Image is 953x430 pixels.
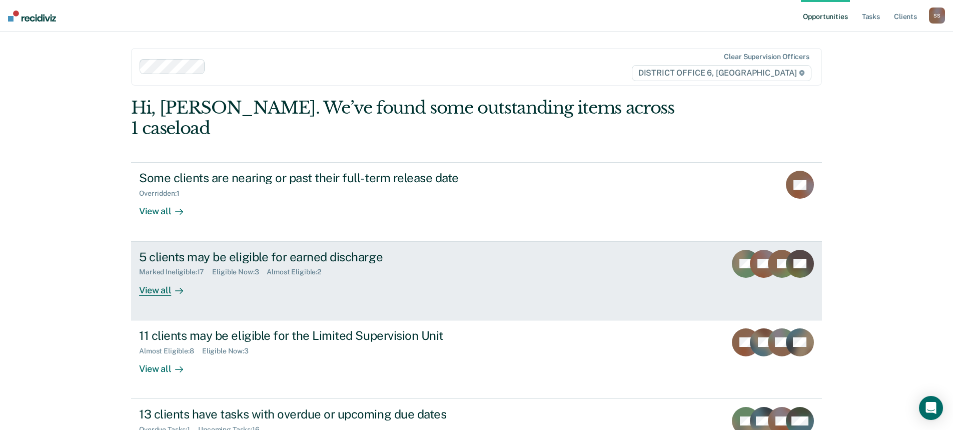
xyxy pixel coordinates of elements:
[632,65,811,81] span: DISTRICT OFFICE 6, [GEOGRAPHIC_DATA]
[139,189,187,198] div: Overridden : 1
[139,250,490,264] div: 5 clients may be eligible for earned discharge
[139,407,490,421] div: 13 clients have tasks with overdue or upcoming due dates
[267,268,329,276] div: Almost Eligible : 2
[929,8,945,24] button: SS
[139,198,195,217] div: View all
[212,268,267,276] div: Eligible Now : 3
[139,355,195,374] div: View all
[139,328,490,343] div: 11 clients may be eligible for the Limited Supervision Unit
[202,347,257,355] div: Eligible Now : 3
[131,320,822,399] a: 11 clients may be eligible for the Limited Supervision UnitAlmost Eligible:8Eligible Now:3View all
[131,162,822,241] a: Some clients are nearing or past their full-term release dateOverridden:1View all
[929,8,945,24] div: S S
[139,347,202,355] div: Almost Eligible : 8
[131,98,684,139] div: Hi, [PERSON_NAME]. We’ve found some outstanding items across 1 caseload
[724,53,809,61] div: Clear supervision officers
[139,268,212,276] div: Marked Ineligible : 17
[131,242,822,320] a: 5 clients may be eligible for earned dischargeMarked Ineligible:17Eligible Now:3Almost Eligible:2...
[919,396,943,420] div: Open Intercom Messenger
[8,11,56,22] img: Recidiviz
[139,171,490,185] div: Some clients are nearing or past their full-term release date
[139,276,195,296] div: View all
